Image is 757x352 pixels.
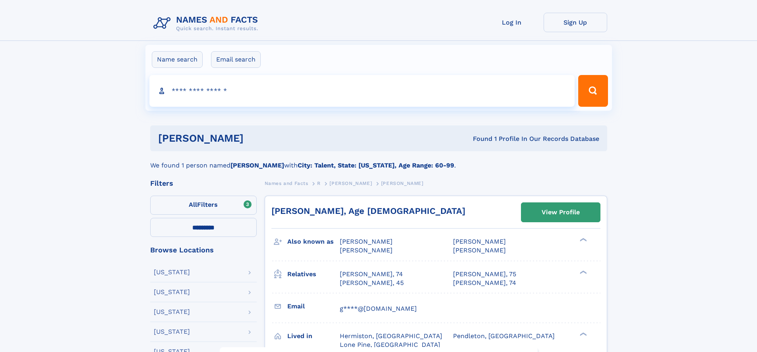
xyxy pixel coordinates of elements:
a: [PERSON_NAME], 45 [340,279,404,287]
a: [PERSON_NAME], Age [DEMOGRAPHIC_DATA] [271,206,465,216]
b: City: Talent, State: [US_STATE], Age Range: 60-99 [298,162,454,169]
button: Search Button [578,75,608,107]
a: [PERSON_NAME], 75 [453,270,516,279]
a: R [317,178,321,188]
div: ❯ [578,237,587,242]
span: Lone Pine, [GEOGRAPHIC_DATA] [340,341,440,348]
a: [PERSON_NAME] [329,178,372,188]
div: View Profile [542,203,580,221]
span: Pendleton, [GEOGRAPHIC_DATA] [453,332,555,340]
div: ❯ [578,269,587,275]
label: Email search [211,51,261,68]
span: [PERSON_NAME] [329,181,372,186]
div: We found 1 person named with . [150,151,607,170]
img: Logo Names and Facts [150,13,265,34]
div: ❯ [578,331,587,337]
b: [PERSON_NAME] [230,162,284,169]
label: Filters [150,196,257,215]
h3: Relatives [287,267,340,281]
span: R [317,181,321,186]
span: [PERSON_NAME] [453,246,506,254]
label: Name search [152,51,203,68]
span: All [189,201,197,208]
div: [US_STATE] [154,309,190,315]
span: [PERSON_NAME] [453,238,506,245]
a: View Profile [521,203,600,222]
div: [US_STATE] [154,269,190,275]
div: [US_STATE] [154,329,190,335]
span: [PERSON_NAME] [340,246,393,254]
div: Found 1 Profile In Our Records Database [358,135,599,143]
h3: Also known as [287,235,340,248]
a: Names and Facts [265,178,308,188]
a: Log In [480,13,544,32]
div: [US_STATE] [154,289,190,295]
h3: Lived in [287,329,340,343]
div: Filters [150,180,257,187]
span: [PERSON_NAME] [381,181,424,186]
span: Hermiston, [GEOGRAPHIC_DATA] [340,332,442,340]
a: [PERSON_NAME], 74 [340,270,403,279]
a: [PERSON_NAME], 74 [453,279,516,287]
input: search input [149,75,575,107]
div: Browse Locations [150,246,257,254]
a: Sign Up [544,13,607,32]
span: [PERSON_NAME] [340,238,393,245]
h3: Email [287,300,340,313]
h1: [PERSON_NAME] [158,133,358,143]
